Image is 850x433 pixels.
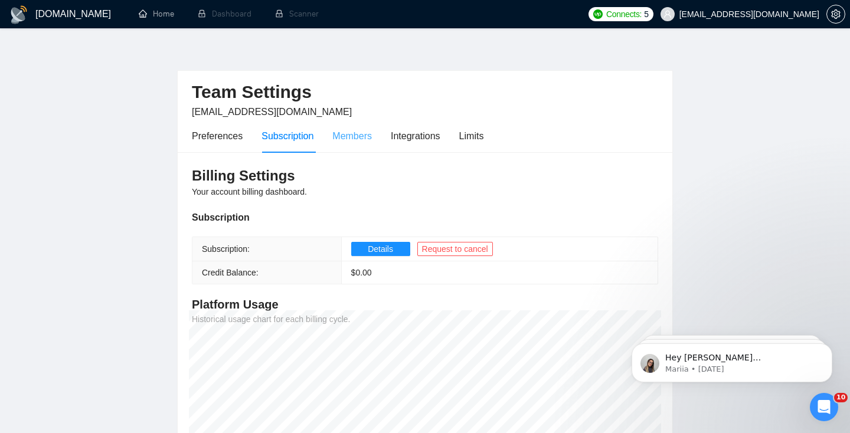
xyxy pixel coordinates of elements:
[332,129,372,143] div: Members
[9,5,28,24] img: logo
[202,268,259,277] span: Credit Balance:
[192,129,243,143] div: Preferences
[192,296,658,313] h4: Platform Usage
[351,242,410,256] button: Details
[834,393,848,402] span: 10
[351,268,372,277] span: $ 0.00
[192,187,307,196] span: Your account billing dashboard.
[368,242,393,255] span: Details
[644,8,649,21] span: 5
[826,5,845,24] button: setting
[606,8,642,21] span: Connects:
[192,107,352,117] span: [EMAIL_ADDRESS][DOMAIN_NAME]
[826,9,845,19] a: setting
[459,129,484,143] div: Limits
[139,9,174,19] a: homeHome
[593,9,603,19] img: upwork-logo.png
[202,244,250,254] span: Subscription:
[192,210,658,225] div: Subscription
[192,80,658,104] h2: Team Settings
[614,319,850,401] iframe: Intercom notifications message
[391,129,440,143] div: Integrations
[663,10,672,18] span: user
[261,129,313,143] div: Subscription
[192,166,658,185] h3: Billing Settings
[417,242,493,256] button: Request to cancel
[810,393,838,421] iframe: Intercom live chat
[827,9,845,19] span: setting
[422,242,488,255] span: Request to cancel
